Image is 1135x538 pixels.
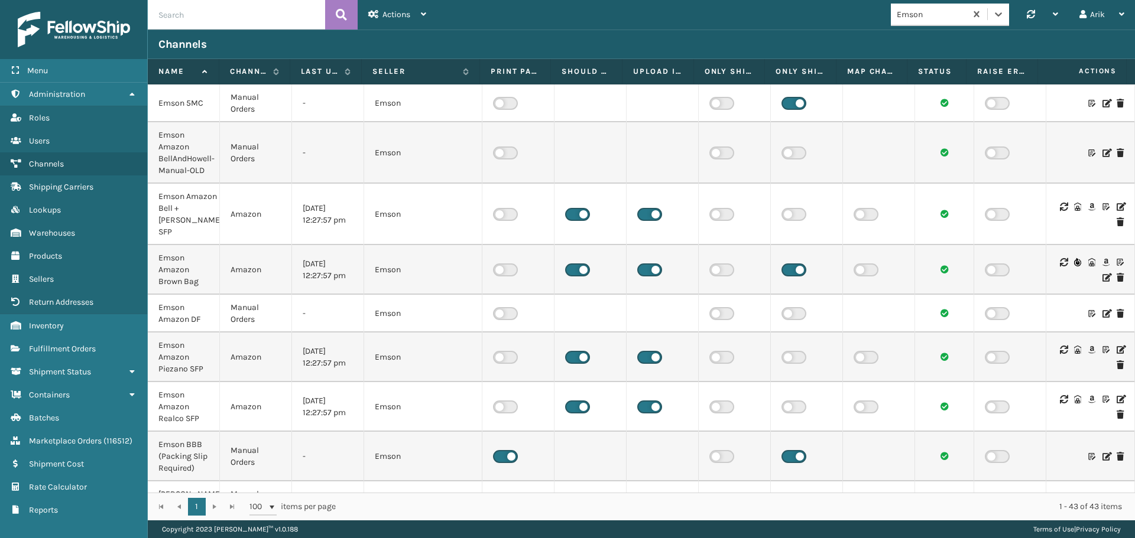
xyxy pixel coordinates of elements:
i: Edit [1102,309,1110,318]
h3: Channels [158,37,206,51]
p: Copyright 2023 [PERSON_NAME]™ v 1.0.188 [162,520,298,538]
i: Delete [1117,99,1124,107]
div: 1 - 43 of 43 items [352,501,1122,513]
td: [DATE] 12:27:57 pm [292,245,364,295]
td: Emson [364,432,482,481]
div: Emson BBB (Packing Slip Required) [158,439,209,474]
a: Privacy Policy [1076,525,1121,533]
i: Amazon Templates [1088,345,1095,354]
i: Customize Label [1088,309,1095,318]
i: Warehouse Codes [1074,395,1081,403]
label: Channel Type [230,66,268,77]
i: Edit [1102,273,1110,282]
label: Status [918,66,955,77]
label: Map Channel Service [847,66,897,77]
span: Rate Calculator [29,482,87,492]
i: Delete [1117,452,1124,461]
i: Update inventory and reset MLI [1074,258,1081,266]
i: Sync [1060,395,1067,403]
div: [PERSON_NAME]--FUTURE [158,488,209,512]
span: Roles [29,113,50,123]
td: Emson [364,295,482,332]
td: Manual Orders [220,295,292,332]
div: Emson Amazon BellAndHowell-Manual-OLD [158,129,209,177]
i: Delete [1117,410,1124,419]
i: Sync [1060,345,1067,354]
i: Delete [1117,309,1124,318]
label: Print packing slip [491,66,540,77]
div: Emson Amazon DF [158,302,209,325]
div: Emson [897,8,967,21]
i: Warehouse Codes [1088,258,1095,266]
div: Emson Amazon Piezano SFP [158,340,209,375]
label: Name [158,66,196,77]
span: 100 [249,501,267,513]
span: ( 116512 ) [103,436,132,446]
i: Sync [1060,203,1067,211]
a: 1 [188,498,206,516]
i: Edit [1102,452,1110,461]
i: Channel sync succeeded. [941,99,949,107]
i: Edit [1117,395,1124,403]
i: Edit [1102,99,1110,107]
i: Sync [1060,258,1067,266]
span: Shipping Carriers [29,182,93,192]
span: Products [29,251,62,261]
td: [DATE] 12:27:57 pm [292,382,364,432]
td: Emson [364,84,482,122]
div: Emson Amazon Realco SFP [158,389,209,425]
span: Actions [382,9,410,19]
i: Warehouse Codes [1074,345,1081,354]
i: Channel sync succeeded. [941,265,949,273]
span: Shipment Cost [29,459,84,469]
label: Raise Error On Related FO [977,66,1027,77]
span: Lookups [29,205,61,215]
span: items per page [249,498,336,516]
span: Reports [29,505,58,515]
span: Fulfillment Orders [29,344,96,354]
i: Customize Label [1102,345,1110,354]
td: - [292,295,364,332]
td: - [292,84,364,122]
span: Channels [29,159,64,169]
i: Amazon Templates [1102,258,1110,266]
span: Menu [27,66,48,76]
i: Channel sync succeeded. [941,148,949,156]
i: Channel sync succeeded. [941,402,949,410]
td: Manual Orders [220,481,292,519]
td: Emson [364,184,482,245]
label: Should Sync [562,66,611,77]
i: Channel sync succeeded. [941,210,949,218]
td: Emson [364,245,482,295]
i: Amazon Templates [1088,203,1095,211]
td: [DATE] 12:27:57 pm [292,184,364,245]
td: Emson [364,382,482,432]
i: Delete [1117,361,1124,369]
td: Manual Orders [220,84,292,122]
a: Terms of Use [1033,525,1074,533]
i: Delete [1117,149,1124,157]
i: Customize Label [1102,203,1110,211]
span: Return Addresses [29,297,93,307]
label: Only Ship from Required Warehouse [776,66,825,77]
i: Delete [1117,273,1124,282]
label: Last update time [301,66,339,77]
span: Administration [29,89,85,99]
i: Amazon Templates [1088,395,1095,403]
td: - [292,122,364,184]
span: Sellers [29,274,54,284]
span: Shipment Status [29,367,91,377]
i: Edit [1117,345,1124,354]
label: Upload inventory [633,66,683,77]
span: Inventory [29,321,64,331]
span: Containers [29,390,70,400]
span: Warehouses [29,228,75,238]
label: Only Ship using Required Carrier Service [705,66,754,77]
i: Edit [1102,149,1110,157]
i: Customize Label [1102,395,1110,403]
span: Marketplace Orders [29,436,102,446]
span: Users [29,136,50,146]
i: Edit [1117,203,1124,211]
i: Warehouse Codes [1074,203,1081,211]
td: Emson [364,332,482,382]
